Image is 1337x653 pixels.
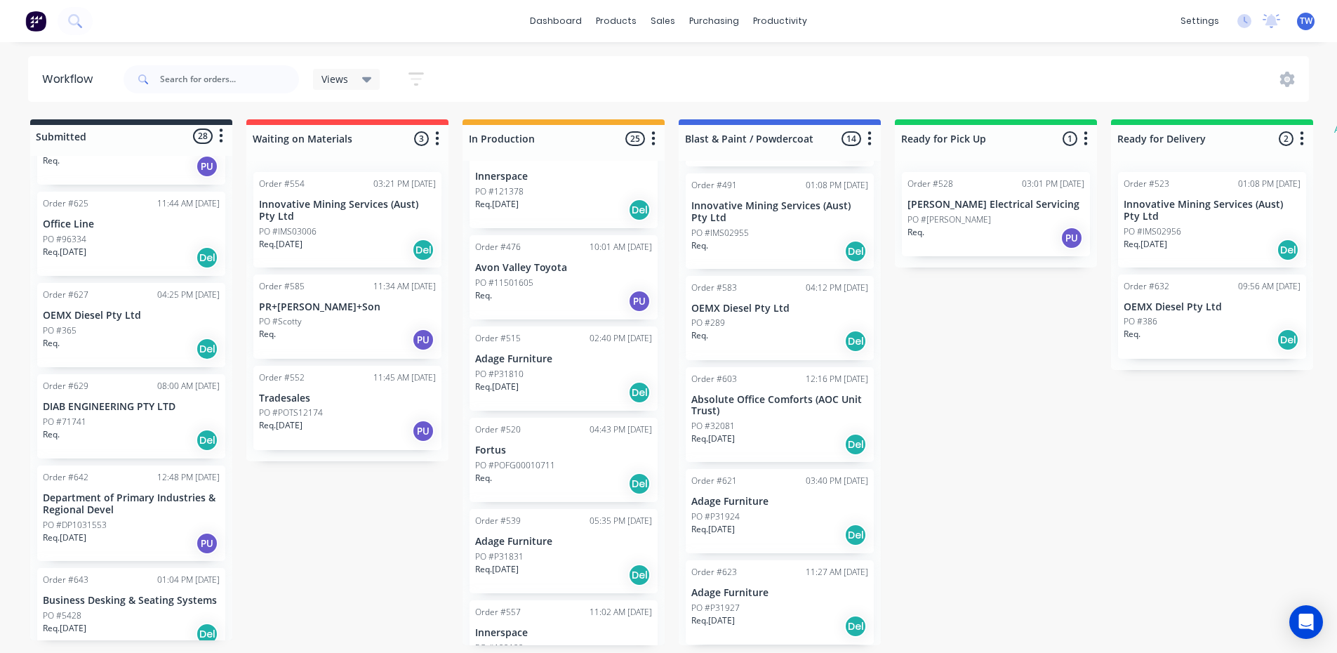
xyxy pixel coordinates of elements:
[1300,15,1312,27] span: TW
[43,471,88,484] div: Order #642
[691,587,868,599] p: Adage Furniture
[628,381,651,404] div: Del
[43,574,88,586] div: Order #643
[259,280,305,293] div: Order #585
[475,472,492,484] p: Req.
[321,72,348,86] span: Views
[691,602,740,614] p: PO #P31927
[644,11,682,32] div: sales
[259,225,317,238] p: PO #IMS03006
[691,282,737,294] div: Order #583
[691,496,868,508] p: Adage Furniture
[157,380,220,393] div: 08:00 AM [DATE]
[475,563,519,576] p: Req. [DATE]
[907,226,924,239] p: Req.
[1238,280,1301,293] div: 09:56 AM [DATE]
[1124,199,1301,223] p: Innovative Mining Services (Aust) Pty Ltd
[628,564,651,586] div: Del
[196,338,218,360] div: Del
[475,277,533,289] p: PO #11501605
[475,606,521,619] div: Order #557
[259,328,276,341] p: Req.
[844,524,867,546] div: Del
[686,173,874,269] div: Order #49101:08 PM [DATE]Innovative Mining Services (Aust) Pty LtdPO #IMS02955Req.Del
[844,240,867,263] div: Del
[686,276,874,360] div: Order #58304:12 PM [DATE]OEMX Diesel Pty LtdPO #289Req.Del
[691,475,737,487] div: Order #621
[37,374,225,459] div: Order #62908:00 AM [DATE]DIAB ENGINEERING PTY LTDPO #71741Req.Del
[43,416,86,428] p: PO #71741
[259,178,305,190] div: Order #554
[43,622,86,635] p: Req. [DATE]
[475,381,519,393] p: Req. [DATE]
[907,199,1084,211] p: [PERSON_NAME] Electrical Servicing
[157,289,220,301] div: 04:25 PM [DATE]
[43,609,81,622] p: PO #5428
[691,433,735,445] p: Req. [DATE]
[628,473,651,495] div: Del
[43,532,86,544] p: Req. [DATE]
[475,353,652,365] p: Adage Furniture
[43,324,77,337] p: PO #365
[1124,178,1169,190] div: Order #523
[691,303,868,315] p: OEMX Diesel Pty Ltd
[1118,275,1306,359] div: Order #63209:56 AM [DATE]OEMX Diesel Pty LtdPO #386Req.Del
[475,515,521,527] div: Order #539
[37,568,225,652] div: Order #64301:04 PM [DATE]Business Desking & Seating SystemsPO #5428Req.[DATE]Del
[902,172,1090,256] div: Order #52803:01 PM [DATE][PERSON_NAME] Electrical ServicingPO #[PERSON_NAME]Req.PU
[590,332,652,345] div: 02:40 PM [DATE]
[259,393,436,404] p: Tradesales
[43,519,107,532] p: PO #DP1031553
[806,179,868,192] div: 01:08 PM [DATE]
[43,337,60,350] p: Req.
[691,566,737,579] div: Order #623
[806,566,868,579] div: 11:27 AM [DATE]
[746,11,814,32] div: productivity
[259,238,302,251] p: Req. [DATE]
[373,178,436,190] div: 03:21 PM [DATE]
[1173,11,1226,32] div: settings
[691,317,725,329] p: PO #289
[590,606,652,619] div: 11:02 AM [DATE]
[160,65,299,93] input: Search for orders...
[590,515,652,527] div: 05:35 PM [DATE]
[686,469,874,553] div: Order #62103:40 PM [DATE]Adage FurniturePO #P31924Req.[DATE]Del
[1060,227,1083,249] div: PU
[628,199,651,221] div: Del
[844,330,867,352] div: Del
[475,198,519,211] p: Req. [DATE]
[691,614,735,627] p: Req. [DATE]
[196,429,218,451] div: Del
[259,371,305,384] div: Order #552
[475,444,652,456] p: Fortus
[475,332,521,345] div: Order #515
[259,199,436,223] p: Innovative Mining Services (Aust) Pty Ltd
[253,172,441,268] div: Order #55403:21 PM [DATE]Innovative Mining Services (Aust) Pty LtdPO #IMS03006Req.[DATE]Del
[196,155,218,178] div: PU
[157,574,220,586] div: 01:04 PM [DATE]
[691,179,737,192] div: Order #491
[470,326,658,411] div: Order #51502:40 PM [DATE]Adage FurniturePO #P31810Req.[DATE]Del
[523,11,589,32] a: dashboard
[844,433,867,456] div: Del
[475,171,652,183] p: Innerspace
[470,144,658,228] div: Order #47001:00 PM [DATE]InnerspacePO #121378Req.[DATE]Del
[475,423,521,436] div: Order #520
[43,246,86,258] p: Req. [DATE]
[475,262,652,274] p: Avon Valley Toyota
[1277,239,1299,261] div: Del
[691,329,708,342] p: Req.
[259,315,302,328] p: PO #Scotty
[253,366,441,450] div: Order #55211:45 AM [DATE]TradesalesPO #POTS12174Req.[DATE]PU
[259,301,436,313] p: PR+[PERSON_NAME]+Son
[475,368,524,381] p: PO #P31810
[691,200,868,224] p: Innovative Mining Services (Aust) Pty Ltd
[43,289,88,301] div: Order #627
[475,550,524,563] p: PO #P31831
[589,11,644,32] div: products
[475,536,652,548] p: Adage Furniture
[412,420,434,442] div: PU
[43,310,220,322] p: OEMX Diesel Pty Ltd
[43,154,60,167] p: Req.
[691,510,740,523] p: PO #P31924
